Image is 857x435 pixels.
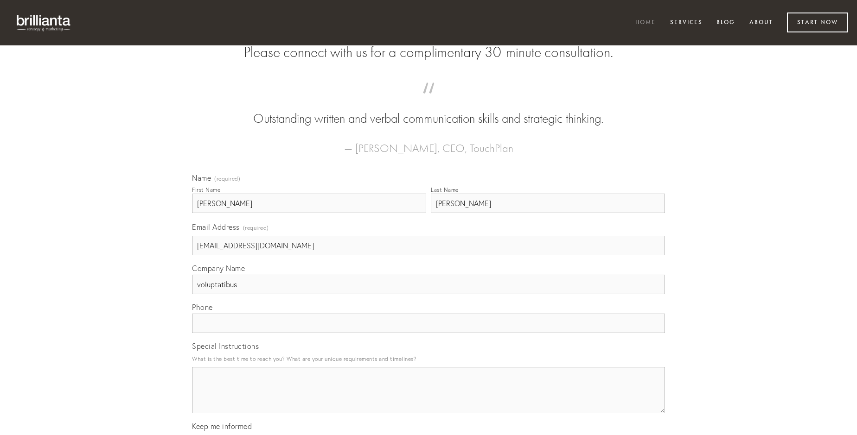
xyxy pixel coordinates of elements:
[192,341,259,351] span: Special Instructions
[664,15,709,31] a: Services
[710,15,741,31] a: Blog
[192,44,665,61] h2: Please connect with us for a complimentary 30-minute consultation.
[431,186,459,193] div: Last Name
[192,422,252,431] span: Keep me informed
[743,15,779,31] a: About
[214,176,240,182] span: (required)
[192,264,245,273] span: Company Name
[192,186,220,193] div: First Name
[192,222,240,232] span: Email Address
[9,9,79,36] img: brillianta - research, strategy, marketing
[207,92,650,110] span: “
[629,15,662,31] a: Home
[192,353,665,365] p: What is the best time to reach you? What are your unique requirements and timelines?
[192,303,213,312] span: Phone
[207,92,650,128] blockquote: Outstanding written and verbal communication skills and strategic thinking.
[207,128,650,158] figcaption: — [PERSON_NAME], CEO, TouchPlan
[243,221,269,234] span: (required)
[192,173,211,183] span: Name
[787,13,848,32] a: Start Now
